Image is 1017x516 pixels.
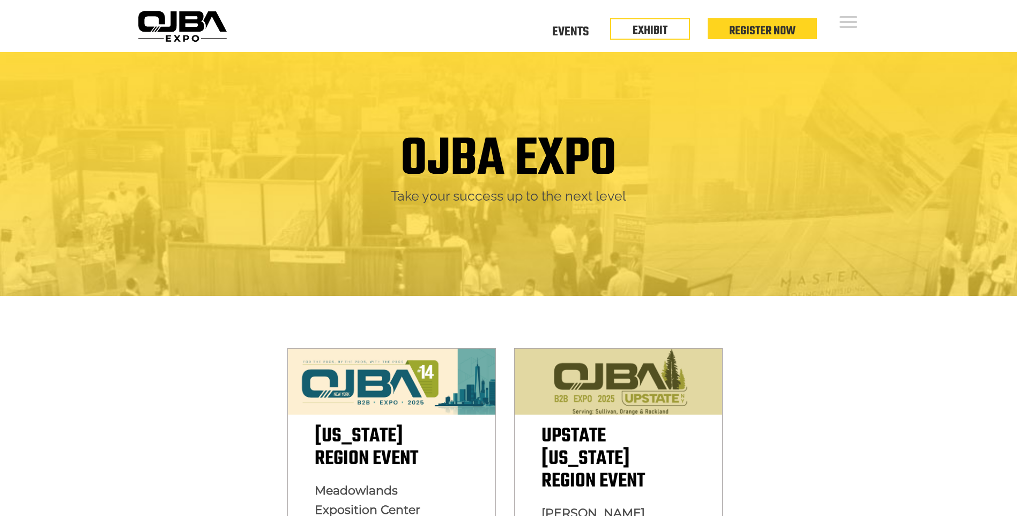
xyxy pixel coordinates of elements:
[729,22,796,40] a: Register Now
[633,21,667,40] a: EXHIBIT
[142,187,876,205] h2: Take your success up to the next level
[315,421,418,474] span: [US_STATE] Region Event
[541,421,645,497] span: Upstate [US_STATE] Region Event
[400,132,617,187] h1: OJBA EXPO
